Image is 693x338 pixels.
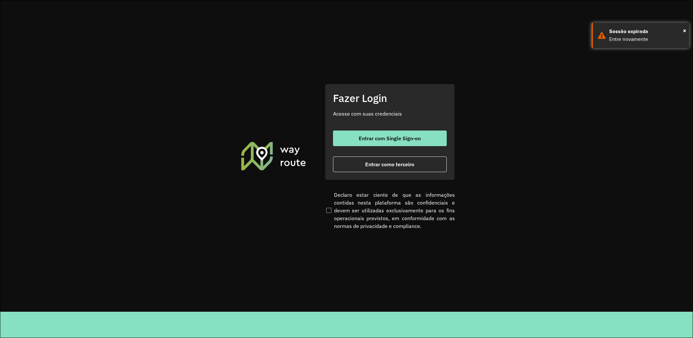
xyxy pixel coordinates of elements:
[240,141,307,171] img: Roteirizador AmbevTech
[359,136,421,141] span: Entrar com Single Sign-on
[333,110,447,118] p: Acesse com suas credenciais
[333,131,447,146] button: button
[683,26,686,35] span: ×
[609,28,684,35] div: Sessão expirada
[333,92,447,104] h2: Fazer Login
[683,26,686,35] button: Close
[365,162,414,167] span: Entrar como terceiro
[325,191,455,230] label: Declaro estar ciente de que as informações contidas nesta plataforma são confidenciais e devem se...
[609,35,684,43] div: Entre novamente
[333,156,447,172] button: button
